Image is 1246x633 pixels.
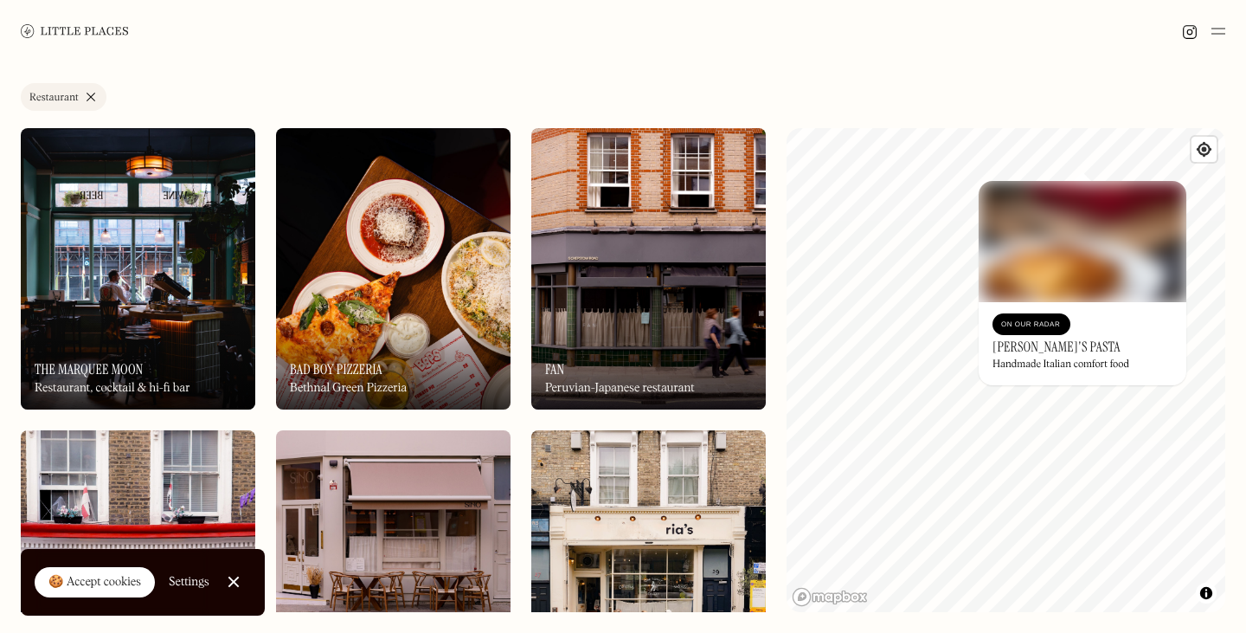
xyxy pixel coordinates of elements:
[992,339,1121,355] h3: [PERSON_NAME]'s Pasta
[787,128,1225,612] canvas: Map
[979,181,1186,385] a: Tom's PastaTom's PastaOn Our Radar[PERSON_NAME]'s PastaHandmade Italian comfort food
[531,128,766,410] img: Fan
[21,128,255,410] img: The Marquee Moon
[1001,316,1062,333] div: On Our Radar
[35,381,190,396] div: Restaurant, cocktail & hi-fi bar
[21,83,106,111] a: Restaurant
[1196,583,1217,604] button: Toggle attribution
[545,381,695,396] div: Peruvian-Japanese restaurant
[233,582,234,583] div: Close Cookie Popup
[276,128,511,410] img: Bad Boy Pizzeria
[1201,584,1211,603] span: Toggle attribution
[35,361,143,378] h3: The Marquee Moon
[35,567,155,598] a: 🍪 Accept cookies
[21,128,255,410] a: The Marquee MoonThe Marquee MoonThe Marquee MoonRestaurant, cocktail & hi-fi bar
[792,587,868,607] a: Mapbox homepage
[276,128,511,410] a: Bad Boy PizzeriaBad Boy PizzeriaBad Boy PizzeriaBethnal Green Pizzeria
[979,181,1186,302] img: Tom's Pasta
[992,358,1129,371] div: Handmade Italian comfort food
[48,574,141,591] div: 🍪 Accept cookies
[290,361,382,378] h3: Bad Boy Pizzeria
[531,128,766,410] a: FanFanFanPeruvian-Japanese restaurant
[1191,137,1217,162] button: Find my location
[169,563,209,602] a: Settings
[216,565,251,599] a: Close Cookie Popup
[290,381,407,396] div: Bethnal Green Pizzeria
[169,576,209,588] div: Settings
[29,93,79,103] div: Restaurant
[545,361,564,378] h3: Fan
